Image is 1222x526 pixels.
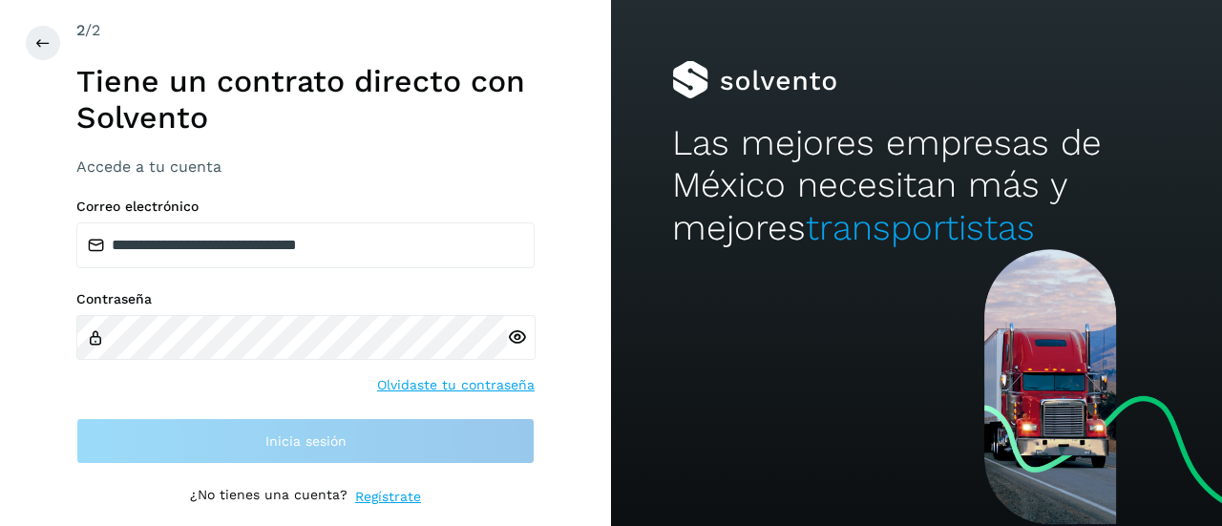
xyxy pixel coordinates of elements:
[355,487,421,507] a: Regístrate
[76,19,535,42] div: /2
[76,418,535,464] button: Inicia sesión
[76,199,535,215] label: Correo electrónico
[76,63,535,137] h1: Tiene un contrato directo con Solvento
[672,122,1161,249] h2: Las mejores empresas de México necesitan más y mejores
[377,375,535,395] a: Olvidaste tu contraseña
[806,207,1035,248] span: transportistas
[76,291,535,307] label: Contraseña
[190,487,348,507] p: ¿No tienes una cuenta?
[76,158,535,176] h3: Accede a tu cuenta
[76,21,85,39] span: 2
[265,434,347,448] span: Inicia sesión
